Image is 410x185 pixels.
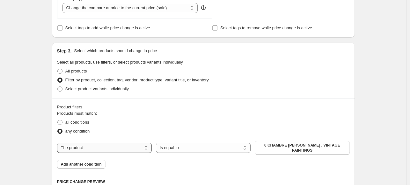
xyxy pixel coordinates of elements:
[65,69,87,73] span: All products
[57,179,350,184] h6: PRICE CHANGE PREVIEW
[255,141,349,155] button: 0 CHAMBRE DE RAPHAËL , VINTAGE PAINTINGS
[57,104,350,110] div: Product filters
[65,129,90,134] span: any condition
[61,162,102,167] span: Add another condition
[57,48,72,54] h2: Step 3.
[57,60,183,65] span: Select all products, use filters, or select products variants individually
[74,48,157,54] p: Select which products should change in price
[220,25,312,30] span: Select tags to remove while price change is active
[65,78,209,82] span: Filter by product, collection, tag, vendor, product type, variant title, or inventory
[200,4,207,11] div: help
[65,120,89,125] span: all conditions
[65,86,129,91] span: Select product variants individually
[57,111,97,116] span: Products must match:
[259,143,346,153] span: 0 CHAMBRE [PERSON_NAME] , VINTAGE PAINTINGS
[57,160,106,169] button: Add another condition
[65,25,150,30] span: Select tags to add while price change is active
